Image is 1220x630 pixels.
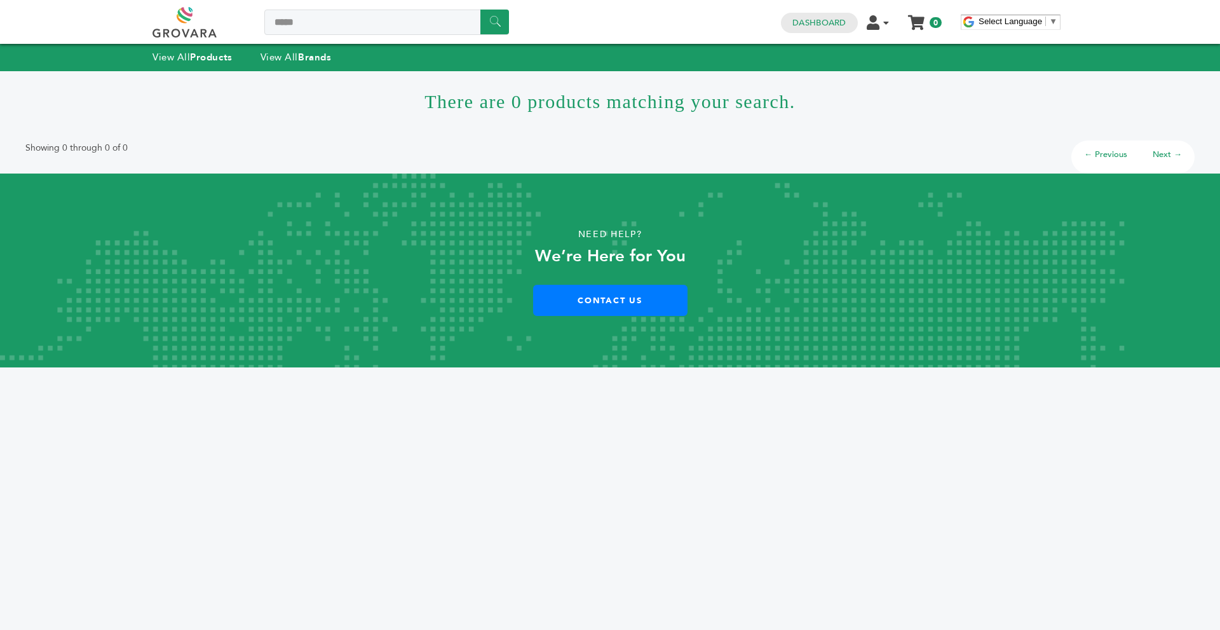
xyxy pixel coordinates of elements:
[264,10,509,35] input: Search a product or brand...
[1049,17,1057,26] span: ▼
[909,11,924,25] a: My Cart
[533,285,688,316] a: Contact Us
[152,51,233,64] a: View AllProducts
[930,17,942,28] span: 0
[261,51,332,64] a: View AllBrands
[1045,17,1046,26] span: ​
[25,140,128,156] p: Showing 0 through 0 of 0
[1084,149,1127,160] a: ← Previous
[979,17,1057,26] a: Select Language​
[792,17,846,29] a: Dashboard
[535,245,686,268] strong: We’re Here for You
[190,51,232,64] strong: Products
[1153,149,1182,160] a: Next →
[298,51,331,64] strong: Brands
[61,225,1159,244] p: Need Help?
[979,17,1042,26] span: Select Language
[25,71,1195,131] h1: There are 0 products matching your search.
